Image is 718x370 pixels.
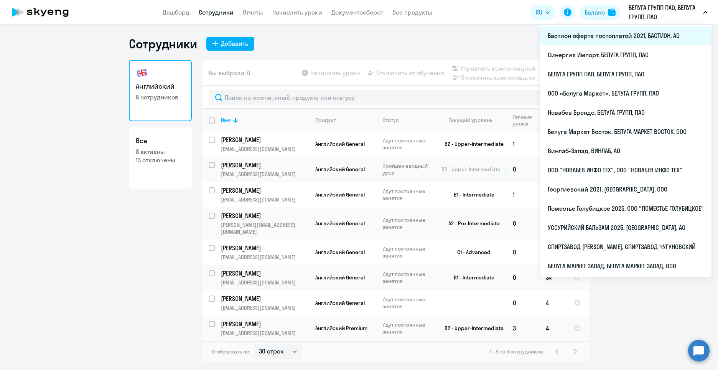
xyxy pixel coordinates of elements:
p: Идут постоянные занятия [382,137,435,151]
td: 0 [507,265,540,290]
p: [EMAIL_ADDRESS][DOMAIN_NAME] [221,171,309,178]
a: [PERSON_NAME] [221,135,309,144]
p: 13 отключены [136,156,185,164]
td: 0 [507,290,540,315]
p: [PERSON_NAME][EMAIL_ADDRESS][DOMAIN_NAME] [221,221,309,235]
p: [EMAIL_ADDRESS][DOMAIN_NAME] [221,304,309,311]
td: 3 [540,131,568,157]
a: [PERSON_NAME] [221,161,309,169]
td: 15 [540,182,568,207]
span: RU [535,8,542,17]
a: [PERSON_NAME] [221,186,309,195]
p: БЕЛУГА ГРУПП ПАО, БЕЛУГА ГРУПП, ПАО [629,3,700,21]
div: Добавить [221,39,248,48]
p: [PERSON_NAME] [221,294,308,303]
div: Личные уроки [513,113,534,127]
td: 0 [507,157,540,182]
button: Добавить [206,37,254,51]
td: 4 [540,290,568,315]
h3: Все [136,136,185,146]
p: [EMAIL_ADDRESS][DOMAIN_NAME] [221,145,309,152]
div: Личные уроки [513,113,539,127]
p: Идут постоянные занятия [382,245,435,259]
p: [PERSON_NAME] [221,320,308,328]
a: Отчеты [243,8,263,16]
a: [PERSON_NAME] [221,320,309,328]
a: Документооборот [331,8,383,16]
td: A2 - Pre-Intermediate [435,207,507,240]
p: [PERSON_NAME] [221,244,308,252]
p: Идут постоянные занятия [382,188,435,202]
p: [EMAIL_ADDRESS][DOMAIN_NAME] [221,196,309,203]
td: B1 - Intermediate [435,265,507,290]
td: 0 [507,240,540,265]
a: Сотрудники [199,8,234,16]
button: Балансbalance [580,5,620,20]
p: Идут постоянные занятия [382,321,435,335]
td: 34 [540,265,568,290]
div: Статус [382,117,435,124]
td: C1 - Advanced [435,240,507,265]
p: [PERSON_NAME] [221,161,308,169]
span: Английский General [315,191,365,198]
td: 1 [507,131,540,157]
div: Имя [221,117,231,124]
img: english [136,67,148,79]
p: [PERSON_NAME] [221,186,308,195]
p: [PERSON_NAME] [221,135,308,144]
div: Статус [382,117,399,124]
td: B2 - Upper-Intermediate [435,131,507,157]
p: Идут постоянные занятия [382,296,435,310]
a: [PERSON_NAME] [221,294,309,303]
td: 36 [540,207,568,240]
span: Английский General [315,220,365,227]
input: Поиск по имени, email, продукту или статусу [209,90,583,105]
div: Баланс [585,8,605,17]
td: 1 [540,240,568,265]
span: Английский Premium [315,325,367,332]
div: Продукт [315,117,336,124]
p: 8 сотрудников [136,93,185,101]
button: RU [530,5,555,20]
h1: Сотрудники [129,36,197,51]
div: Имя [221,117,309,124]
h3: Английский [136,81,185,91]
a: [PERSON_NAME] [221,269,309,277]
div: Продукт [315,117,376,124]
button: БЕЛУГА ГРУПП ПАО, БЕЛУГА ГРУПП, ПАО [625,3,711,21]
ul: RU [540,25,711,277]
span: 1 - 8 из 8 сотрудников [490,348,543,355]
p: Идут постоянные занятия [382,271,435,284]
span: Английский General [315,299,365,306]
p: 8 активны [136,147,185,156]
td: 0 [507,207,540,240]
a: [PERSON_NAME] [221,211,309,220]
span: Вы выбрали: 0 [209,68,250,78]
a: Дашборд [163,8,189,16]
a: Все продукты [392,8,432,16]
div: Текущий уровень [441,117,506,124]
td: 3 [507,315,540,341]
span: Английский General [315,249,365,256]
td: B2 - Upper-Intermediate [435,315,507,341]
p: [PERSON_NAME] [221,269,308,277]
span: Отображать по: [212,348,250,355]
span: B2 - Upper-Intermediate [441,166,501,173]
a: Начислить уроки [272,8,322,16]
p: [PERSON_NAME] [221,211,308,220]
p: [EMAIL_ADDRESS][DOMAIN_NAME] [221,254,309,261]
td: 4 [540,315,568,341]
td: 1 [507,182,540,207]
div: Текущий уровень [449,117,492,124]
td: B1 - Intermediate [435,182,507,207]
span: Английский General [315,274,365,281]
p: [EMAIL_ADDRESS][DOMAIN_NAME] [221,330,309,337]
a: Все8 активны13 отключены [129,127,192,189]
img: balance [608,8,616,16]
a: Английский8 сотрудников [129,60,192,121]
td: 29 [540,157,568,182]
p: [EMAIL_ADDRESS][DOMAIN_NAME] [221,279,309,286]
p: Пройден вводный урок [382,162,435,176]
span: Английский General [315,140,365,147]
